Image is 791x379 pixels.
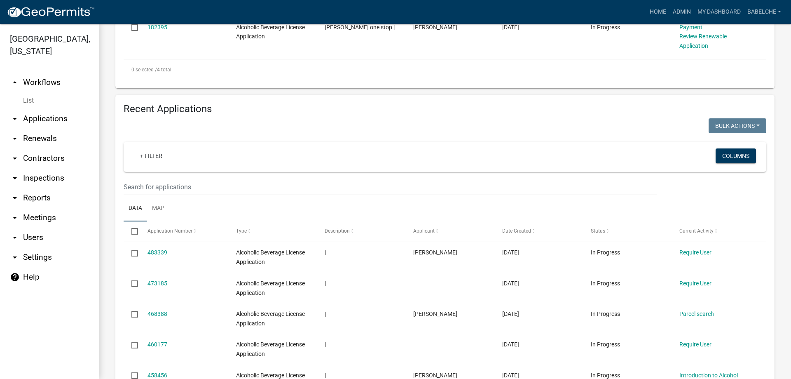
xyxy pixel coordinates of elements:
a: 460177 [147,341,167,348]
a: babelche [744,4,784,20]
a: Admin [669,4,694,20]
a: Require User [679,341,711,348]
span: Alcoholic Beverage License Application [236,341,305,357]
a: Home [646,4,669,20]
span: Doug Attaway [413,249,457,256]
span: | [325,249,326,256]
datatable-header-cell: Description [317,221,405,241]
i: arrow_drop_down [10,173,20,183]
datatable-header-cell: Select [124,221,139,241]
a: + Filter [133,148,169,163]
i: arrow_drop_down [10,193,20,203]
span: In Progress [591,249,620,256]
span: Type [236,228,247,234]
button: Bulk Actions [709,118,766,133]
a: 458456 [147,372,167,379]
span: Current Activity [679,228,714,234]
a: Require User [679,249,711,256]
span: 09/24/2025 [502,249,519,256]
a: 182395 [147,24,167,31]
span: 08/24/2025 [502,311,519,317]
datatable-header-cell: Date Created [494,221,583,241]
i: help [10,272,20,282]
span: In Progress [591,372,620,379]
span: Date Created [502,228,531,234]
i: arrow_drop_down [10,114,20,124]
a: 468388 [147,311,167,317]
a: 483339 [147,249,167,256]
i: arrow_drop_up [10,78,20,87]
span: 09/03/2025 [502,280,519,287]
h4: Recent Applications [124,103,766,115]
a: My Dashboard [694,4,744,20]
a: Data [124,195,147,222]
span: In Progress [591,311,620,317]
span: Alcoholic Beverage License Application [236,249,305,265]
a: 473185 [147,280,167,287]
span: | [325,341,326,348]
span: Applicant [413,228,435,234]
i: arrow_drop_down [10,134,20,144]
span: Description [325,228,350,234]
span: 0 selected / [131,67,157,73]
span: | [325,280,326,287]
input: Search for applications [124,179,657,195]
span: | [325,311,326,317]
span: Tina Dove [413,311,457,317]
span: In Progress [591,341,620,348]
a: Require User [679,280,711,287]
i: arrow_drop_down [10,153,20,163]
div: 4 total [124,59,766,80]
span: 10/17/2023 [502,24,519,31]
datatable-header-cell: Application Number [139,221,228,241]
span: Alcoholic Beverage License Application [236,311,305,327]
a: Review Renewable Application [679,33,727,49]
i: arrow_drop_down [10,213,20,223]
span: Application Number [147,228,192,234]
a: Payment [679,24,702,31]
datatable-header-cell: Type [228,221,317,241]
datatable-header-cell: Applicant [405,221,494,241]
a: Map [147,195,169,222]
span: In Progress [591,280,620,287]
span: Alcoholic Beverage License Application [236,280,305,296]
datatable-header-cell: Status [583,221,672,241]
i: arrow_drop_down [10,252,20,262]
span: Status [591,228,605,234]
span: 08/06/2025 [502,341,519,348]
span: 08/02/2025 [502,372,519,379]
span: In Progress [591,24,620,31]
datatable-header-cell: Current Activity [672,221,760,241]
a: Parcel search [679,311,714,317]
span: Julie Newman [413,372,457,379]
span: NILESHKUMAR PATEL [413,24,457,31]
button: Columns [716,148,756,163]
span: Shane one stop | [325,24,395,31]
i: arrow_drop_down [10,233,20,242]
span: | [325,372,326,379]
